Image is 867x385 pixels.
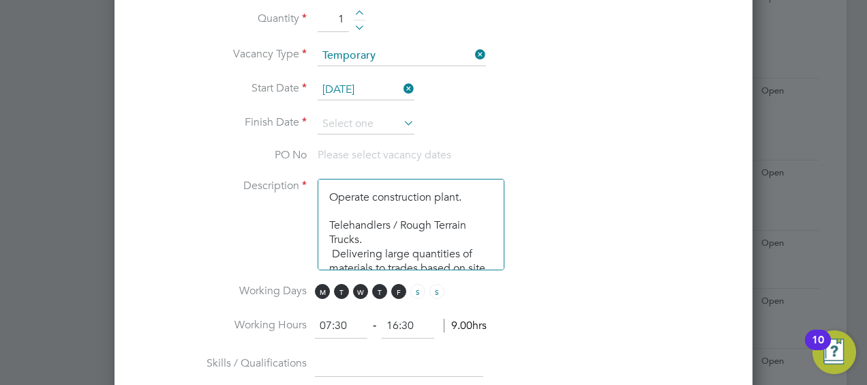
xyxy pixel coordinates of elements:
[429,284,444,299] span: S
[382,314,434,339] input: 17:00
[334,284,349,299] span: T
[318,80,414,100] input: Select one
[372,284,387,299] span: T
[812,330,856,374] button: Open Resource Center, 10 new notifications
[136,356,307,371] label: Skills / Qualifications
[318,46,486,66] input: Select one
[370,319,379,332] span: ‐
[318,148,451,162] span: Please select vacancy dates
[136,284,307,298] label: Working Days
[136,179,307,193] label: Description
[353,284,368,299] span: W
[812,340,824,358] div: 10
[136,148,307,162] label: PO No
[315,284,330,299] span: M
[391,284,406,299] span: F
[315,314,367,339] input: 08:00
[136,47,307,61] label: Vacancy Type
[136,81,307,96] label: Start Date
[136,115,307,130] label: Finish Date
[410,284,425,299] span: S
[136,318,307,332] label: Working Hours
[444,319,487,332] span: 9.00hrs
[318,114,414,134] input: Select one
[136,12,307,26] label: Quantity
